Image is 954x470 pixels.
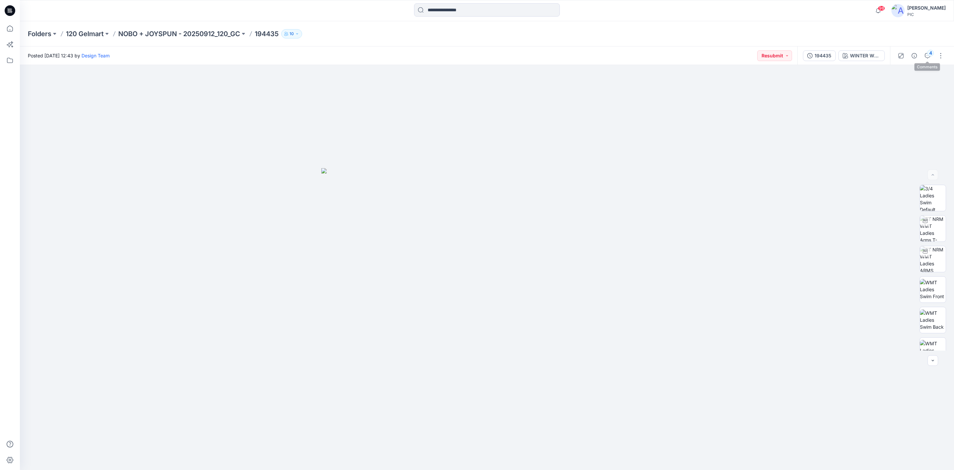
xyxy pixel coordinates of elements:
[920,216,946,241] img: TT NRM WMT Ladies Arms T-POSE
[290,30,294,37] p: 10
[255,29,279,38] p: 194435
[907,12,946,17] div: PIC
[891,4,905,17] img: avatar
[838,50,885,61] button: WINTER WHITE
[803,50,836,61] button: 194435
[28,52,110,59] span: Posted [DATE] 12:43 by
[118,29,240,38] a: NOBO + JOYSPUN - 20250912_120_GC
[850,52,880,59] div: WINTER WHITE
[920,309,946,330] img: WMT Ladies Swim Back
[815,52,831,59] div: 194435
[81,53,110,58] a: Design Team
[28,29,51,38] a: Folders
[281,29,302,38] button: 10
[909,50,920,61] button: Details
[66,29,104,38] a: 120 Gelmart
[927,50,934,56] div: 4
[907,4,946,12] div: [PERSON_NAME]
[920,279,946,300] img: WMT Ladies Swim Front
[920,185,946,211] img: 3/4 Ladies Swim Default
[922,50,933,61] button: 4
[878,6,885,11] span: 98
[920,340,946,361] img: WMT Ladies Swim Left
[920,246,946,272] img: TT NRM WMT Ladies ARMS DOWN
